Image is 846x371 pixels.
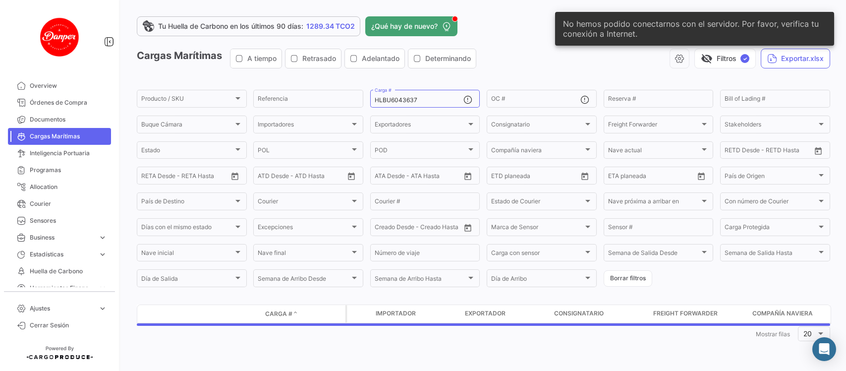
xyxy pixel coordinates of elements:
[8,128,111,145] a: Cargas Marítimas
[141,277,233,284] span: Día de Salida
[137,49,479,68] h3: Cargas Marítimas
[491,225,583,232] span: Marca de Sensor
[803,329,812,338] span: 20
[30,98,107,107] span: Órdenes de Compra
[30,216,107,225] span: Sensores
[30,81,107,90] span: Overview
[375,123,467,129] span: Exportadores
[258,251,350,258] span: Nave final
[375,148,467,155] span: POD
[420,225,461,232] input: Creado Hasta
[258,148,350,155] span: POL
[375,174,405,181] input: ATA Desde
[306,21,355,31] span: 1289.34 TCO2
[30,166,107,175] span: Programas
[98,304,107,313] span: expand_more
[258,174,289,181] input: ATD Desde
[8,263,111,280] a: Huella de Carbono
[258,225,350,232] span: Excepciones
[8,77,111,94] a: Overview
[345,49,404,68] button: Adelantado
[8,162,111,179] a: Programas
[158,21,303,31] span: Tu Huella de Carbono en los últimos 90 días:
[460,169,475,184] button: Open calendar
[694,49,756,68] button: visibility_offFiltros✓
[649,305,748,323] datatable-header-cell: Freight Forwarder
[98,284,107,293] span: expand_more
[30,132,107,141] span: Cargas Marítimas
[8,179,111,195] a: Allocation
[141,251,233,258] span: Nave inicial
[344,169,359,184] button: Open calendar
[465,309,506,318] span: Exportador
[258,277,350,284] span: Semana de Arribo Desde
[748,305,838,323] datatable-header-cell: Compañía naviera
[296,174,337,181] input: ATD Hasta
[166,174,207,181] input: Hasta
[362,54,399,63] span: Adelantado
[740,54,749,63] span: ✓
[227,169,242,184] button: Open calendar
[30,149,107,158] span: Inteligencia Portuaria
[8,94,111,111] a: Órdenes de Compra
[182,310,261,318] datatable-header-cell: Estado de Envio
[30,250,94,259] span: Estadísticas
[491,277,583,284] span: Día de Arribo
[491,123,583,129] span: Consignatario
[30,304,94,313] span: Ajustes
[725,174,817,181] span: País de Origen
[491,148,583,155] span: Compañía naviera
[725,199,817,206] span: Con número de Courier
[608,199,700,206] span: Nave próxima a arribar en
[761,49,830,68] button: Exportar.xlsx
[8,212,111,229] a: Sensores
[372,305,461,323] datatable-header-cell: Importador
[725,225,817,232] span: Carga Protegida
[347,305,372,323] datatable-header-cell: Carga Protegida
[141,123,233,129] span: Buque Cámara
[261,306,321,322] datatable-header-cell: Carga #
[30,199,107,208] span: Courier
[604,270,652,287] button: Borrar filtros
[30,284,94,293] span: Herramientas Financieras
[137,16,360,36] a: Tu Huella de Carbono en los últimos 90 días:1289.34 TCO2
[375,225,413,232] input: Creado Desde
[8,145,111,162] a: Inteligencia Portuaria
[258,199,350,206] span: Courier
[376,309,416,318] span: Importador
[653,309,718,318] span: Freight Forwarder
[321,310,345,318] datatable-header-cell: Póliza
[30,267,107,276] span: Huella de Carbono
[633,174,674,181] input: Hasta
[365,16,457,36] button: ¿Qué hay de nuevo?
[30,115,107,124] span: Documentos
[554,309,604,318] span: Consignatario
[302,54,336,63] span: Retrasado
[563,19,826,39] span: No hemos podido conectarnos con el servidor. Por favor, verifica tu conexión a Internet.
[98,233,107,242] span: expand_more
[265,309,292,318] span: Carga #
[701,53,713,64] span: visibility_off
[811,143,826,158] button: Open calendar
[8,195,111,212] a: Courier
[408,49,476,68] button: Determinando
[30,233,94,242] span: Business
[725,251,817,258] span: Semana de Salida Hasta
[8,111,111,128] a: Documentos
[812,337,836,361] div: Abrir Intercom Messenger
[460,220,475,235] button: Open calendar
[247,54,277,63] span: A tiempo
[425,54,471,63] span: Determinando
[461,305,550,323] datatable-header-cell: Exportador
[141,148,233,155] span: Estado
[230,49,282,68] button: A tiempo
[756,330,790,338] span: Mostrar filas
[375,277,467,284] span: Semana de Arribo Hasta
[491,174,509,181] input: Desde
[141,174,159,181] input: Desde
[516,174,557,181] input: Hasta
[725,148,742,155] input: Desde
[725,123,817,129] span: Stakeholders
[157,310,182,318] datatable-header-cell: Modo de Transporte
[749,148,790,155] input: Hasta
